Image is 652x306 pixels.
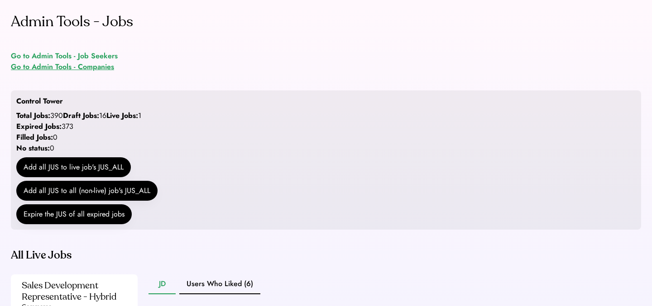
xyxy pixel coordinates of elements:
[16,110,141,154] div: 390 16 1 373 0 0
[16,157,131,177] button: Add all JUS to live job's JUS_ALL
[179,274,260,294] button: Users Who Liked (6)
[16,132,53,142] strong: Filled Jobs:
[16,143,50,153] strong: No status:
[106,110,138,121] strong: Live Jobs:
[16,96,63,107] div: Control Tower
[11,61,114,72] a: Go to Admin Tools - Companies
[16,204,132,224] button: Expire the JUS of all expired jobs
[16,181,158,201] button: Add all JUS to all (non-live) job's JUS_ALL
[22,280,121,302] div: Sales Development Representative - Hybrid
[16,121,62,132] strong: Expired Jobs:
[149,274,176,294] button: JD
[16,110,50,121] strong: Total Jobs:
[63,110,99,121] strong: Draft Jobs:
[11,11,133,33] div: Admin Tools - Jobs
[11,248,545,263] div: All Live Jobs
[11,51,118,61] a: Go to Admin Tools - Job Seekers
